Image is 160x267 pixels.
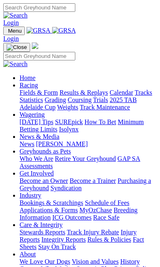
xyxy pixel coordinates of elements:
a: Track Injury Rebate [67,229,119,236]
a: Calendar [110,89,133,96]
a: Login [3,19,19,26]
a: [PERSON_NAME] [36,140,88,147]
a: Stewards Reports [20,229,65,236]
div: Wagering [20,118,157,133]
img: Close [7,44,27,51]
a: Fields & Form [20,89,58,96]
div: Racing [20,89,157,111]
a: Purchasing a Greyhound [20,177,151,191]
a: Weights [57,104,78,111]
img: GRSA [26,27,50,34]
button: Toggle navigation [3,27,25,35]
a: Industry [20,192,41,199]
a: Integrity Reports [42,236,86,243]
div: Greyhounds as Pets [20,155,157,170]
span: Menu [8,28,22,34]
a: Grading [45,96,66,103]
a: Minimum Betting Limits [20,118,144,133]
a: Wagering [20,111,45,118]
div: Care & Integrity [20,229,157,251]
a: Get Involved [20,170,54,177]
img: logo-grsa-white.png [32,42,38,49]
a: Syndication [50,185,81,191]
a: We Love Our Dogs [20,258,70,265]
a: Breeding Information [20,207,138,221]
a: [DATE] Tips [20,118,53,125]
a: About [20,251,36,258]
a: Fact Sheets [20,236,144,250]
a: Track Maintenance [80,104,130,111]
input: Search [3,3,75,12]
img: Search [3,60,28,68]
a: Schedule of Fees [85,199,129,206]
a: ICG Outcomes [52,214,91,221]
a: Results & Replays [59,89,108,96]
a: Coursing [68,96,92,103]
a: News & Media [20,133,59,140]
a: Injury Reports [20,229,137,243]
a: Become an Owner [20,177,68,184]
a: Rules & Policies [88,236,132,243]
img: Search [3,12,28,19]
div: News & Media [20,140,157,148]
a: Tracks [135,89,152,96]
a: How To Bet [85,118,116,125]
a: Race Safe [93,214,119,221]
a: Stay On Track [38,243,76,250]
a: MyOzChase [79,207,112,214]
a: Retire Your Greyhound [55,155,116,162]
a: Login [3,35,19,42]
a: SUREpick [55,118,83,125]
a: Become a Trainer [70,177,116,184]
a: Home [20,74,35,81]
a: News [20,140,34,147]
a: 2025 TAB Adelaide Cup [20,96,137,111]
a: GAP SA Assessments [20,155,140,169]
a: Care & Integrity [20,221,63,228]
input: Search [3,52,75,60]
div: Get Involved [20,177,157,192]
button: Toggle navigation [3,43,30,52]
a: Greyhounds as Pets [20,148,71,155]
a: Bookings & Scratchings [20,199,83,206]
div: Industry [20,199,157,221]
a: Who We Are [20,155,53,162]
img: GRSA [52,27,76,34]
a: Applications & Forms [20,207,78,214]
a: History [120,258,140,265]
a: Racing [20,82,38,89]
a: Vision and Values [72,258,118,265]
a: Isolynx [59,126,79,133]
a: Trials [93,96,108,103]
a: Statistics [20,96,43,103]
